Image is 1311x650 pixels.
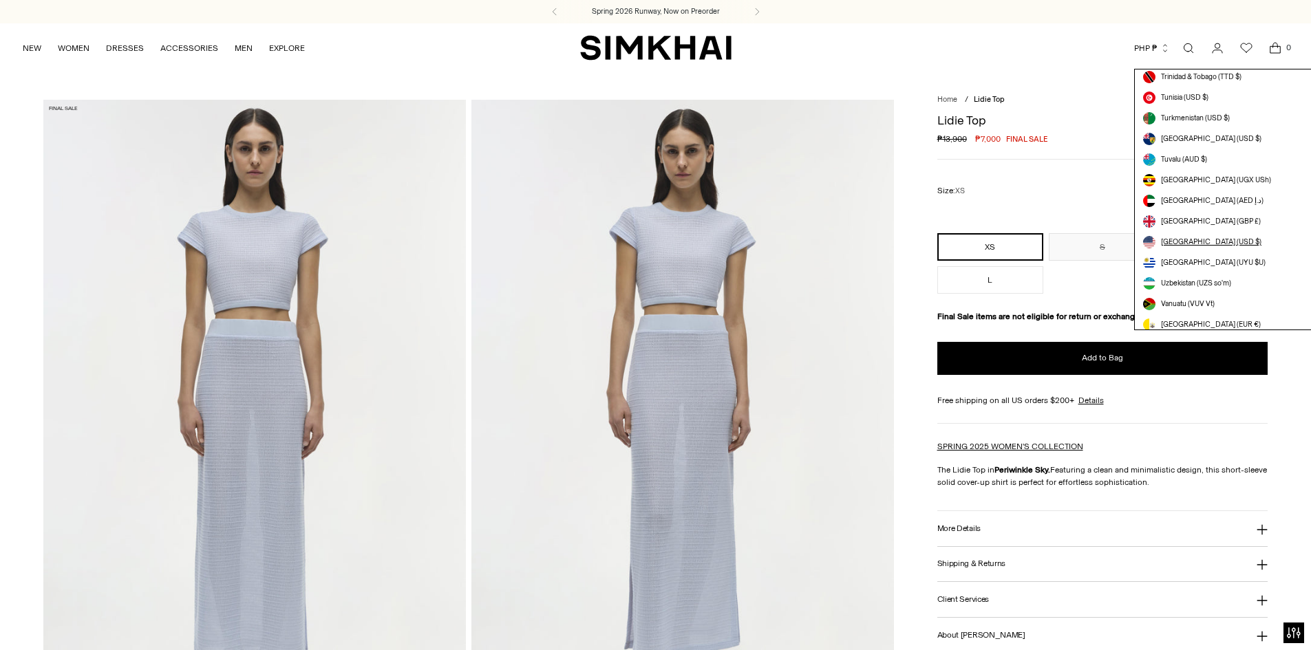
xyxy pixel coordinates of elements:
[965,94,968,106] div: /
[1161,257,1266,268] span: [GEOGRAPHIC_DATA] (UYU $U)
[937,631,1025,640] h3: About [PERSON_NAME]
[580,34,732,61] a: SIMKHAI
[592,6,720,17] a: Spring 2026 Runway, Now on Preorder
[974,95,1005,104] span: Lidie Top
[937,94,1268,106] nav: breadcrumbs
[1161,278,1231,289] span: Uzbekistan (UZS so'm)
[1161,237,1261,248] span: [GEOGRAPHIC_DATA] (USD $)
[937,266,1044,294] button: L
[1161,154,1207,165] span: Tuvalu (AUD $)
[937,582,1268,617] button: Client Services
[1161,299,1215,310] span: Vanuatu (VUV Vt)
[937,133,967,145] s: ₱13,900
[1261,34,1289,62] a: Open cart modal
[937,595,990,604] h3: Client Services
[937,233,1044,261] button: XS
[1282,41,1294,54] span: 0
[1049,233,1155,261] button: S
[23,33,41,63] a: NEW
[235,33,253,63] a: MEN
[937,511,1268,546] button: More Details
[937,559,1006,568] h3: Shipping & Returns
[1161,319,1261,330] span: [GEOGRAPHIC_DATA] (EUR €)
[937,464,1268,488] p: The Lidie Top in Featuring a clean and minimalistic design, this short-sleeve solid cover-up shir...
[1233,34,1260,62] a: Wishlist
[937,442,1083,451] a: SPRING 2025 WOMEN'S COLLECTION
[1161,113,1230,124] span: Turkmenistan (USD $)
[1175,34,1202,62] a: Open search modal
[937,524,981,533] h3: More Details
[937,342,1268,375] button: Add to Bag
[937,394,1268,407] div: Free shipping on all US orders $200+
[937,95,957,104] a: Home
[269,33,305,63] a: EXPLORE
[1161,72,1241,83] span: Trinidad & Tobago (TTD $)
[58,33,89,63] a: WOMEN
[937,312,1142,321] strong: Final Sale items are not eligible for return or exchange.
[160,33,218,63] a: ACCESSORIES
[937,184,965,197] label: Size:
[955,186,965,195] span: XS
[937,114,1268,127] h1: Lidie Top
[106,33,144,63] a: DRESSES
[1161,133,1261,144] span: [GEOGRAPHIC_DATA] (USD $)
[994,465,1050,475] strong: Periwinkle Sky.
[1134,33,1170,63] button: PHP ₱
[1161,175,1271,186] span: [GEOGRAPHIC_DATA] (UGX USh)
[1161,195,1264,206] span: [GEOGRAPHIC_DATA] (AED د.إ)
[1078,394,1104,407] a: Details
[1082,352,1123,364] span: Add to Bag
[1204,34,1231,62] a: Go to the account page
[975,133,1001,145] span: ₱7,000
[1161,216,1261,227] span: [GEOGRAPHIC_DATA] (GBP £)
[1161,92,1208,103] span: Tunisia (USD $)
[937,547,1268,582] button: Shipping & Returns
